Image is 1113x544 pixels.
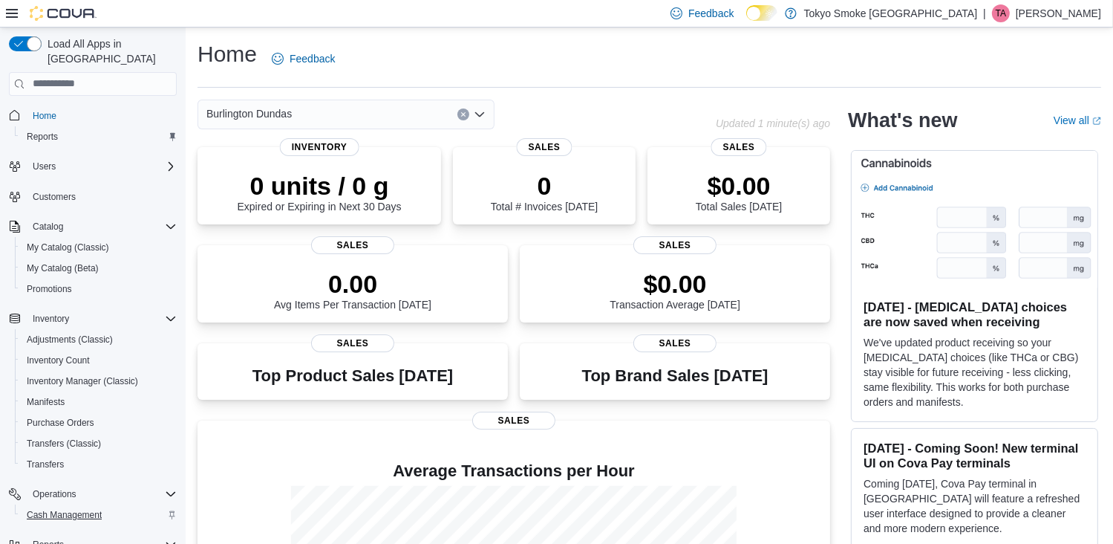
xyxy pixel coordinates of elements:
span: Purchase Orders [21,414,177,432]
span: Inventory [280,138,359,156]
button: Manifests [15,392,183,412]
span: Transfers (Classic) [27,438,101,450]
a: Transfers [21,456,70,473]
p: 0 units / 0 g [238,171,402,201]
span: Manifests [27,396,65,408]
span: Inventory [27,310,177,328]
span: Sales [517,138,572,156]
span: Load All Apps in [GEOGRAPHIC_DATA] [42,36,177,66]
p: $0.00 [610,269,740,299]
span: Users [27,158,177,175]
span: Home [27,106,177,125]
button: Operations [3,484,183,505]
span: Sales [311,334,394,352]
a: View allExternal link [1054,114,1101,126]
span: Inventory Count [21,352,177,369]
a: Home [27,107,62,125]
p: Tokyo Smoke [GEOGRAPHIC_DATA] [804,4,978,22]
span: My Catalog (Beta) [21,259,177,277]
span: Sales [711,138,767,156]
span: Catalog [33,221,63,233]
button: My Catalog (Classic) [15,237,183,258]
button: Cash Management [15,505,183,525]
h2: What's new [848,109,957,132]
div: Transaction Average [DATE] [610,269,740,311]
span: Inventory Count [27,354,90,366]
div: Expired or Expiring in Next 30 Days [238,171,402,213]
span: Sales [633,236,717,254]
a: Transfers (Classic) [21,435,107,453]
span: My Catalog (Classic) [21,239,177,256]
button: Inventory Count [15,350,183,371]
span: My Catalog (Classic) [27,242,109,253]
span: Promotions [21,280,177,298]
h3: Top Brand Sales [DATE] [582,367,768,385]
div: Total # Invoices [DATE] [491,171,598,213]
span: Catalog [27,218,177,236]
a: Customers [27,188,82,206]
button: Inventory [3,308,183,329]
img: Cova [30,6,97,21]
span: Home [33,110,56,122]
h1: Home [198,39,257,69]
p: We've updated product receiving so your [MEDICAL_DATA] choices (like THCa or CBG) stay visible fo... [864,335,1086,409]
span: Dark Mode [746,21,747,22]
span: My Catalog (Beta) [27,262,99,274]
span: Reports [27,131,58,143]
span: Feedback [688,6,734,21]
span: Promotions [27,283,72,295]
div: Avg Items Per Transaction [DATE] [274,269,431,311]
span: Customers [27,187,177,206]
span: Sales [472,412,555,430]
a: My Catalog (Beta) [21,259,105,277]
h4: Average Transactions per Hour [209,462,818,480]
p: 0 [491,171,598,201]
span: Inventory Manager (Classic) [27,375,138,387]
span: Inventory [33,313,69,325]
button: My Catalog (Beta) [15,258,183,279]
a: Inventory Count [21,352,96,369]
button: Operations [27,485,82,503]
a: Feedback [266,44,341,74]
p: | [983,4,986,22]
input: Dark Mode [746,5,777,21]
h3: [DATE] - [MEDICAL_DATA] choices are now saved when receiving [864,299,1086,329]
span: Burlington Dundas [206,105,292,123]
button: Open list of options [474,109,486,120]
span: Transfers [21,456,177,473]
h3: [DATE] - Coming Soon! New terminal UI on Cova Pay terminals [864,441,1086,470]
a: Manifests [21,393,71,411]
span: Cash Management [27,509,102,521]
button: Catalog [27,218,69,236]
button: Catalog [3,216,183,237]
span: Transfers (Classic) [21,435,177,453]
a: Promotions [21,280,78,298]
div: Tina Alaouze [992,4,1010,22]
p: Coming [DATE], Cova Pay terminal in [GEOGRAPHIC_DATA] will feature a refreshed user interface des... [864,476,1086,536]
button: Home [3,105,183,126]
span: Manifests [21,393,177,411]
span: Reports [21,128,177,146]
span: Purchase Orders [27,417,94,429]
span: Operations [33,488,76,500]
p: $0.00 [696,171,782,201]
span: Sales [633,334,717,352]
button: Transfers [15,454,183,475]
svg: External link [1092,117,1101,126]
a: Adjustments (Classic) [21,331,119,349]
button: Customers [3,186,183,207]
span: Transfers [27,459,64,470]
p: [PERSON_NAME] [1016,4,1101,22]
span: Operations [27,485,177,503]
span: Adjustments (Classic) [21,331,177,349]
button: Users [27,158,62,175]
a: Cash Management [21,506,108,524]
button: Inventory Manager (Classic) [15,371,183,392]
button: Inventory [27,310,75,328]
span: Adjustments (Classic) [27,334,113,346]
button: Promotions [15,279,183,299]
h3: Top Product Sales [DATE] [252,367,453,385]
span: Feedback [290,51,335,66]
a: Reports [21,128,64,146]
button: Transfers (Classic) [15,433,183,454]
